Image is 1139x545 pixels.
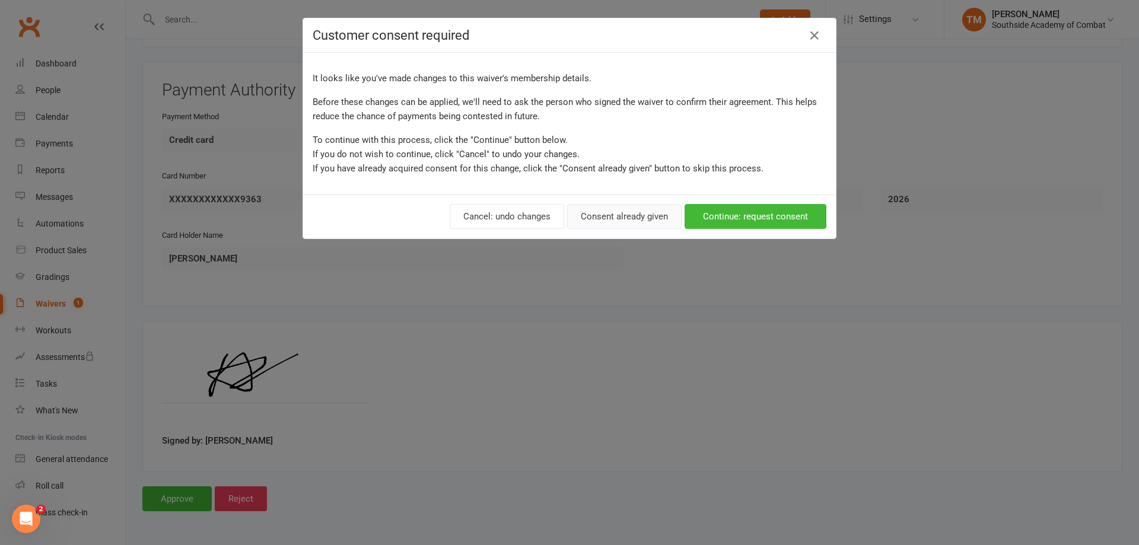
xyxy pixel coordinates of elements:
[313,163,763,174] span: If you have already acquired consent for this change, click the "Consent already given" button to...
[567,204,682,229] button: Consent already given
[450,204,564,229] button: Cancel: undo changes
[313,133,826,176] p: To continue with this process, click the "Continue" button below. If you do not wish to continue,...
[12,505,40,533] iframe: Intercom live chat
[36,505,46,514] span: 2
[313,71,826,85] p: It looks like you've made changes to this waiver's membership details.
[685,204,826,229] button: Continue: request consent
[313,95,826,123] p: Before these changes can be applied, we'll need to ask the person who signed the waiver to confir...
[805,26,824,45] button: Close
[313,28,469,43] span: Customer consent required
